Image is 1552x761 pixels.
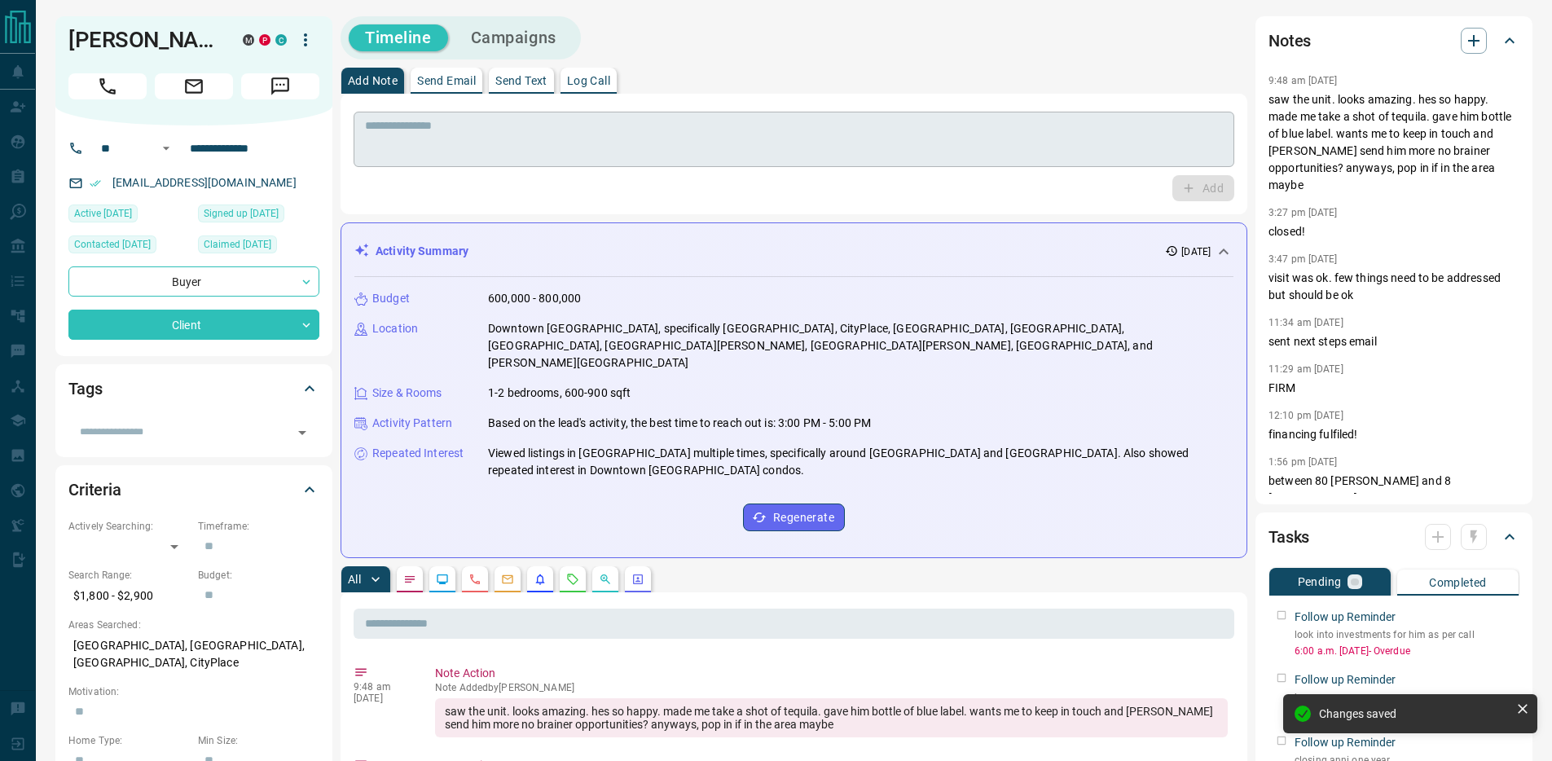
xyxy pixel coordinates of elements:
[349,24,448,51] button: Timeline
[1268,410,1343,421] p: 12:10 pm [DATE]
[68,376,102,402] h2: Tags
[1295,690,1519,705] p: hru
[1181,244,1211,259] p: [DATE]
[1268,380,1519,397] p: FIRM
[372,385,442,402] p: Size & Rooms
[68,618,319,632] p: Areas Searched:
[68,205,190,227] div: Mon Jan 20 2025
[495,75,547,86] p: Send Text
[1268,524,1309,550] h2: Tasks
[68,632,319,676] p: [GEOGRAPHIC_DATA], [GEOGRAPHIC_DATA], [GEOGRAPHIC_DATA], CityPlace
[1295,671,1396,688] p: Follow up Reminder
[567,75,610,86] p: Log Call
[198,235,319,258] div: Thu Mar 16 2023
[156,139,176,158] button: Open
[372,290,410,307] p: Budget
[1295,627,1519,642] p: look into investments for him as per call
[1268,28,1311,54] h2: Notes
[372,415,452,432] p: Activity Pattern
[435,682,1228,693] p: Note Added by [PERSON_NAME]
[275,34,287,46] div: condos.ca
[501,573,514,586] svg: Emails
[1268,207,1338,218] p: 3:27 pm [DATE]
[1268,333,1519,350] p: sent next steps email
[241,73,319,99] span: Message
[68,235,190,258] div: Wed Aug 28 2024
[599,573,612,586] svg: Opportunities
[435,665,1228,682] p: Note Action
[534,573,547,586] svg: Listing Alerts
[488,415,871,432] p: Based on the lead's activity, the best time to reach out is: 3:00 PM - 5:00 PM
[468,573,481,586] svg: Calls
[68,369,319,408] div: Tags
[198,568,319,583] p: Budget:
[90,178,101,189] svg: Email Verified
[68,477,121,503] h2: Criteria
[348,574,361,585] p: All
[488,290,581,307] p: 600,000 - 800,000
[372,320,418,337] p: Location
[566,573,579,586] svg: Requests
[1268,473,1519,507] p: between 80 [PERSON_NAME] and 8 [PERSON_NAME]
[1268,75,1338,86] p: 9:48 am [DATE]
[435,698,1228,737] div: saw the unit. looks amazing. hes so happy. made me take a shot of tequila. gave him bottle of blu...
[112,176,297,189] a: [EMAIL_ADDRESS][DOMAIN_NAME]
[354,693,411,704] p: [DATE]
[74,236,151,253] span: Contacted [DATE]
[198,205,319,227] div: Thu Apr 02 2020
[68,73,147,99] span: Call
[204,236,271,253] span: Claimed [DATE]
[348,75,398,86] p: Add Note
[1268,426,1519,443] p: financing fulfiled!
[455,24,573,51] button: Campaigns
[488,445,1233,479] p: Viewed listings in [GEOGRAPHIC_DATA] multiple times, specifically around [GEOGRAPHIC_DATA] and [G...
[68,519,190,534] p: Actively Searching:
[1295,609,1396,626] p: Follow up Reminder
[1295,644,1519,658] p: 6:00 a.m. [DATE] - Overdue
[291,421,314,444] button: Open
[1268,270,1519,304] p: visit was ok. few things need to be addressed but should be ok
[743,504,845,531] button: Regenerate
[1268,91,1519,194] p: saw the unit. looks amazing. hes so happy. made me take a shot of tequila. gave him bottle of blu...
[488,385,631,402] p: 1-2 bedrooms, 600-900 sqft
[1298,576,1342,587] p: Pending
[68,310,319,340] div: Client
[354,236,1233,266] div: Activity Summary[DATE]
[243,34,254,46] div: mrloft.ca
[155,73,233,99] span: Email
[1268,317,1343,328] p: 11:34 am [DATE]
[68,568,190,583] p: Search Range:
[1319,707,1510,720] div: Changes saved
[259,34,270,46] div: property.ca
[68,684,319,699] p: Motivation:
[403,573,416,586] svg: Notes
[68,266,319,297] div: Buyer
[354,681,411,693] p: 9:48 am
[1268,456,1338,468] p: 1:56 pm [DATE]
[436,573,449,586] svg: Lead Browsing Activity
[1268,223,1519,240] p: closed!
[1268,517,1519,556] div: Tasks
[74,205,132,222] span: Active [DATE]
[488,320,1233,372] p: Downtown [GEOGRAPHIC_DATA], specifically [GEOGRAPHIC_DATA], CityPlace, [GEOGRAPHIC_DATA], [GEOGRA...
[417,75,476,86] p: Send Email
[1429,577,1487,588] p: Completed
[68,470,319,509] div: Criteria
[372,445,464,462] p: Repeated Interest
[631,573,644,586] svg: Agent Actions
[68,733,190,748] p: Home Type:
[1268,21,1519,60] div: Notes
[204,205,279,222] span: Signed up [DATE]
[1268,363,1343,375] p: 11:29 am [DATE]
[376,243,468,260] p: Activity Summary
[1268,253,1338,265] p: 3:47 pm [DATE]
[198,733,319,748] p: Min Size:
[68,27,218,53] h1: [PERSON_NAME]
[198,519,319,534] p: Timeframe:
[68,583,190,609] p: $1,800 - $2,900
